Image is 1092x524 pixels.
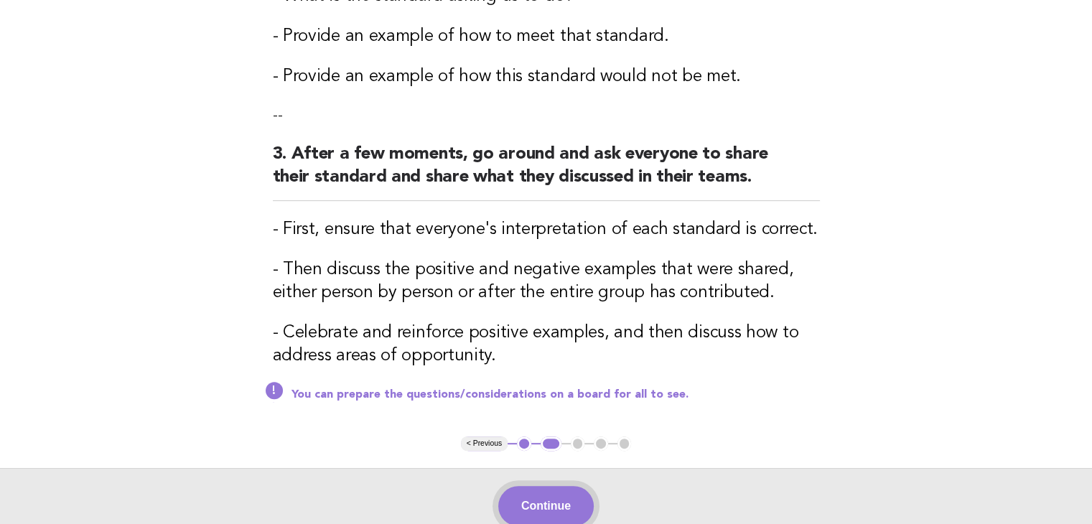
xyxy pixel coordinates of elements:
button: 2 [541,436,561,451]
h3: - Then discuss the positive and negative examples that were shared, either person by person or af... [273,258,820,304]
h3: - Celebrate and reinforce positive examples, and then discuss how to address areas of opportunity. [273,322,820,368]
h3: - Provide an example of how this standard would not be met. [273,65,820,88]
p: You can prepare the questions/considerations on a board for all to see. [291,388,820,402]
button: 1 [517,436,531,451]
h2: 3. After a few moments, go around and ask everyone to share their standard and share what they di... [273,143,820,201]
h3: - Provide an example of how to meet that standard. [273,25,820,48]
p: -- [273,106,820,126]
button: < Previous [461,436,508,451]
h3: - First, ensure that everyone's interpretation of each standard is correct. [273,218,820,241]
